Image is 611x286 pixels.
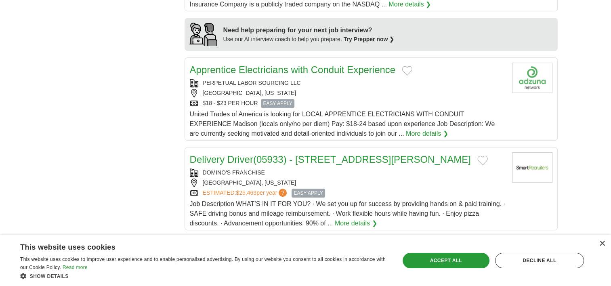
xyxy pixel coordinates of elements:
[20,272,388,280] div: Show details
[223,35,395,44] div: Use our AI interview coach to help you prepare.
[344,36,395,42] a: Try Prepper now ❯
[190,64,396,75] a: Apprentice Electricians with Conduit Experience
[279,189,287,197] span: ?
[223,25,395,35] div: Need help preparing for your next job interview?
[403,253,489,268] div: Accept all
[190,89,506,97] div: [GEOGRAPHIC_DATA], [US_STATE]
[477,156,488,165] button: Add to favorite jobs
[190,79,506,87] div: PERPETUAL LABOR SOURCING LLC
[236,189,256,196] span: $25,463
[30,273,69,279] span: Show details
[402,66,412,76] button: Add to favorite jobs
[261,99,294,108] span: EASY APPLY
[20,240,368,252] div: This website uses cookies
[203,189,289,198] a: ESTIMATED:$25,463per year?
[190,99,506,108] div: $18 - $23 PER HOUR
[292,189,325,198] span: EASY APPLY
[20,257,386,270] span: This website uses cookies to improve user experience and to enable personalised advertising. By u...
[512,63,552,93] img: Company logo
[190,168,506,177] div: DOMINO'S FRANCHISE
[190,179,506,187] div: [GEOGRAPHIC_DATA], [US_STATE]
[512,152,552,183] img: Company logo
[495,253,584,268] div: Decline all
[406,129,448,139] a: More details ❯
[190,200,505,227] span: Job Description WHAT’S IN IT FOR YOU? · We set you up for success by providing hands on & paid tr...
[190,111,495,137] span: United Trades of America is looking for LOCAL APPRENTICE ELECTRICIANS WITH CONDUIT EXPERIENCE Mad...
[190,154,471,165] a: Delivery Driver(05933) - [STREET_ADDRESS][PERSON_NAME]
[335,219,377,228] a: More details ❯
[63,265,88,270] a: Read more, opens a new window
[599,241,605,247] div: Close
